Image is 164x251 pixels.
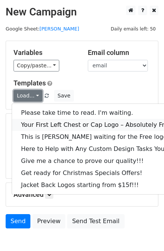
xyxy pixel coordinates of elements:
[108,25,158,33] span: Daily emails left: 50
[14,49,77,57] h5: Variables
[67,214,124,228] a: Send Test Email
[14,60,59,71] a: Copy/paste...
[88,49,151,57] h5: Email column
[6,26,79,32] small: Google Sheet:
[6,214,30,228] a: Send
[6,6,158,18] h2: New Campaign
[32,214,65,228] a: Preview
[54,90,74,102] button: Save
[39,26,79,32] a: [PERSON_NAME]
[14,90,42,102] a: Load...
[14,79,46,87] a: Templates
[14,190,150,199] h5: Advanced
[108,26,158,32] a: Daily emails left: 50
[126,215,164,251] iframe: Chat Widget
